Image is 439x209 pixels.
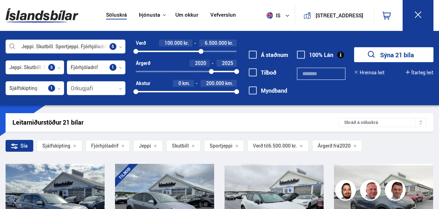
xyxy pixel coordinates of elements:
[195,60,206,66] span: 2020
[42,143,70,149] span: Sjálfskipting
[406,70,433,75] button: Ítarleg leit
[249,87,287,94] label: Myndband
[266,12,273,19] img: svg+xml;base64,PHN2ZyB4bWxucz0iaHR0cDovL3d3dy53My5vcmcvMjAwMC9zdmciIHdpZHRoPSI1MTIiIGhlaWdodD0iNT...
[264,12,281,19] span: is
[6,140,33,152] div: Sía
[175,12,198,19] a: Um okkur
[354,47,433,62] button: Sýna 21 bíla
[361,181,382,202] img: siFngHWaQ9KaOqBr.png
[314,12,365,18] button: [STREET_ADDRESS]
[165,40,183,46] span: 100.000
[264,5,295,26] button: is
[91,143,118,149] span: Fjórhjóladrif
[210,12,236,19] a: Vefverslun
[172,143,189,149] span: Skutbíll
[336,181,357,202] img: nhp88E3Fdnt1Opn2.png
[222,60,233,66] span: 2025
[6,4,78,27] img: G0Ugv5HjCgRt.svg
[139,12,160,18] button: Þjónusta
[210,143,232,149] span: Sportjeppi
[184,40,189,46] span: kr.
[139,143,151,149] span: Jeppi
[354,70,385,75] button: Hreinsa leit
[136,60,150,66] div: Árgerð
[297,52,333,58] label: 100% Lán
[136,40,146,46] div: Verð
[182,81,190,86] span: km.
[136,81,150,86] div: Akstur
[269,143,297,149] span: 6.500.000 kr.
[106,12,127,19] a: Söluskrá
[299,6,370,25] a: [STREET_ADDRESS]
[253,143,269,149] span: Verð til
[205,40,227,46] span: 6.500.000
[318,143,340,149] span: Árgerð frá
[228,40,233,46] span: kr.
[12,119,339,126] div: Leitarniðurstöður 21 bílar
[339,118,426,127] div: Skráð á söluskrá
[206,80,224,86] span: 200.000
[249,69,276,76] label: Tilboð
[178,80,181,86] span: 0
[386,181,407,202] img: FbJEzSuNWCJXmdc-.webp
[225,81,233,86] span: km.
[340,143,351,149] span: 2020
[249,52,288,58] label: Á staðnum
